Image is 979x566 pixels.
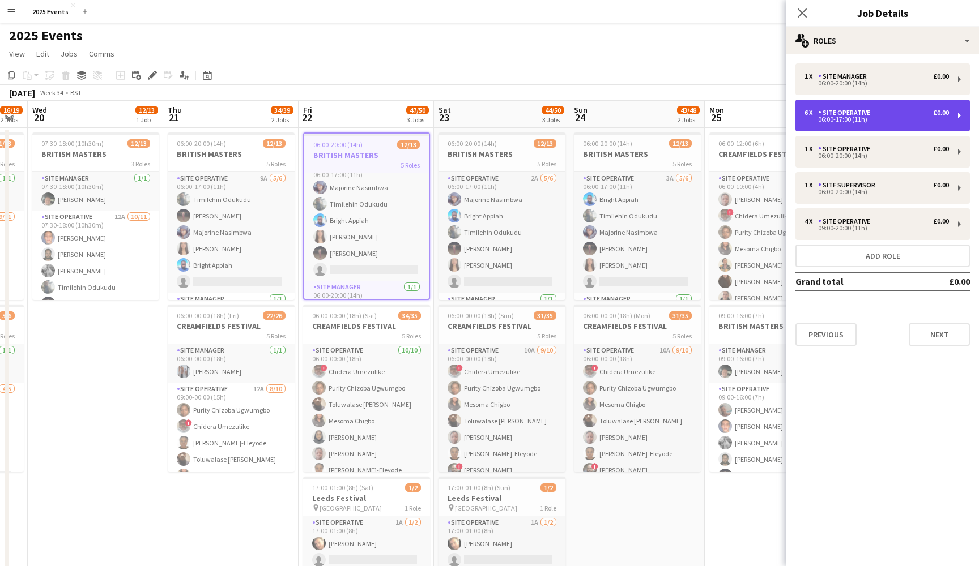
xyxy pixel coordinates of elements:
span: 24 [572,111,588,124]
app-card-role: Site Operative12A10/1107:30-18:00 (10h30m)[PERSON_NAME][PERSON_NAME][PERSON_NAME]Timilehin Odukud... [32,211,159,413]
div: 09:00-20:00 (11h) [805,225,949,231]
span: 5 Roles [402,332,421,340]
button: Previous [795,323,857,346]
a: Edit [32,46,54,61]
app-card-role: Site Operative10/1006:00-10:00 (4h)[PERSON_NAME]!Chidera UmezulikePurity Chizoba UgwumgboMesoma C... [709,172,836,358]
app-card-role: Site Operative10/1006:00-00:00 (18h)!Chidera UmezulikePurity Chizoba UgwumgboToluwalase [PERSON_N... [303,344,430,530]
app-card-role: Site Manager1/1 [439,293,565,331]
span: 06:00-20:00 (14h) [583,139,632,148]
app-job-card: 06:00-00:00 (18h) (Fri)22/26CREAMFIELDS FESTIVAL5 RolesSite Manager1/106:00-00:00 (18h)[PERSON_NA... [168,305,295,472]
h3: BRITISH MASTERS [32,149,159,159]
h3: BRITISH MASTERS [304,150,429,160]
span: Jobs [61,49,78,59]
app-card-role: Site Manager1/1 [574,293,701,331]
span: 17:00-01:00 (8h) (Sun) [448,483,510,492]
div: 06:00-00:00 (18h) (Mon)31/35CREAMFIELDS FESTIVAL5 RolesSite Operative10A9/1006:00-00:00 (18h)!Chi... [574,305,701,472]
span: Mon [709,105,724,115]
span: 12/13 [135,106,158,114]
app-card-role: Site Operative10A9/1006:00-00:00 (18h)!Chidera UmezulikePurity Chizoba UgwumgboMesoma ChigboToluw... [439,344,565,530]
app-job-card: 06:00-00:00 (18h) (Sun)31/35CREAMFIELDS FESTIVAL5 RolesSite Operative10A9/1006:00-00:00 (18h)!Chi... [439,305,565,472]
a: Comms [84,46,119,61]
span: 20 [31,111,47,124]
button: 2025 Events [23,1,78,23]
span: 5 Roles [537,160,556,168]
span: [GEOGRAPHIC_DATA] [320,504,382,512]
div: 2 Jobs [271,115,293,124]
h3: BRITISH MASTERS [168,149,295,159]
span: ! [185,419,192,426]
app-card-role: Site Operative1A5/606:00-17:00 (11h)Majorine NasimbwaTimilehin OdukuduBright Appiah[PERSON_NAME][... [304,160,429,281]
div: 1 x [805,181,818,189]
app-job-card: 06:00-00:00 (18h) (Sat)34/35CREAMFIELDS FESTIVAL5 RolesSite Operative10/1006:00-00:00 (18h)!Chide... [303,305,430,472]
span: 1 Role [540,504,556,512]
h3: BRITISH MASTERS [574,149,701,159]
span: 12/13 [263,139,286,148]
span: 12/13 [397,140,420,149]
app-job-card: 06:00-20:00 (14h)12/13BRITISH MASTERS5 RolesSite Operative9A5/606:00-17:00 (11h)Timilehin Odukudu... [168,132,295,300]
a: Jobs [56,46,82,61]
span: 06:00-20:00 (14h) [313,140,363,149]
app-card-role: Site Manager1/106:00-00:00 (18h)[PERSON_NAME] [168,344,295,383]
span: 5 Roles [672,160,692,168]
app-card-role: Site Manager1/107:30-18:00 (10h30m)[PERSON_NAME] [32,172,159,211]
app-card-role: Site Manager1/109:00-16:00 (7h)[PERSON_NAME] [709,344,836,383]
div: 06:00-20:00 (14h)12/13BRITISH MASTERS5 RolesSite Operative1A5/606:00-17:00 (11h)Majorine Nasimbwa... [303,132,430,300]
span: 12/13 [534,139,556,148]
div: 4 x [805,217,818,225]
div: BST [70,88,82,97]
span: 1/2 [405,483,421,492]
span: 44/50 [542,106,564,114]
span: 22/26 [263,311,286,320]
span: Sat [439,105,451,115]
span: 31/35 [534,311,556,320]
span: 06:00-20:00 (14h) [177,139,226,148]
span: 06:00-00:00 (18h) (Fri) [177,311,239,320]
div: Site Operative [818,145,875,153]
h3: CREAMFIELDS FESTIVAL [439,321,565,331]
span: 47/50 [406,106,429,114]
span: Thu [168,105,182,115]
h3: Leeds Festival [303,493,430,503]
span: 23 [437,111,451,124]
app-card-role: Site Operative3A5/606:00-17:00 (11h)Bright AppiahTimilehin OdukuduMajorine Nasimbwa[PERSON_NAME][... [574,172,701,293]
div: 1 Job [136,115,158,124]
span: ! [727,209,734,216]
span: Edit [36,49,49,59]
div: £0.00 [933,217,949,225]
app-card-role: Site Operative2A5/606:00-17:00 (11h)Majorine NasimbwaBright AppiahTimilehin Odukudu[PERSON_NAME][... [439,172,565,293]
span: [GEOGRAPHIC_DATA] [455,504,517,512]
td: £0.00 [916,272,970,290]
div: 1 x [805,145,818,153]
span: 5 Roles [401,161,420,169]
span: 5 Roles [672,332,692,340]
span: ! [591,365,598,371]
span: 07:30-18:00 (10h30m) [41,139,104,148]
a: View [5,46,29,61]
span: ! [321,365,327,371]
span: 12/13 [669,139,692,148]
span: 5 Roles [537,332,556,340]
app-job-card: 06:00-20:00 (14h)12/13BRITISH MASTERS5 RolesSite Operative2A5/606:00-17:00 (11h)Majorine Nasimbwa... [439,132,565,300]
button: Next [909,323,970,346]
div: 06:00-20:00 (14h) [805,80,949,86]
div: 6 x [805,109,818,117]
div: 06:00-12:00 (6h)13/13CREAMFIELDS FESTIVAL3 RolesSite Operative10/1006:00-10:00 (4h)[PERSON_NAME]!... [709,132,836,300]
app-job-card: 09:00-16:00 (7h)7/7BRITISH MASTERS2 RolesSite Manager1/109:00-16:00 (7h)[PERSON_NAME]Site Operati... [709,305,836,472]
div: 2 Jobs [678,115,699,124]
div: Site Supervisor [818,181,880,189]
div: £0.00 [933,145,949,153]
app-job-card: 07:30-18:00 (10h30m)12/13BRITISH MASTERS3 RolesSite Manager1/107:30-18:00 (10h30m)[PERSON_NAME]Si... [32,132,159,300]
span: 06:00-00:00 (18h) (Mon) [583,311,650,320]
div: 06:00-20:00 (14h) [805,153,949,158]
app-card-role: Site Operative6/609:00-16:00 (7h)[PERSON_NAME][PERSON_NAME][PERSON_NAME][PERSON_NAME][PERSON_NAME] [709,383,836,503]
h3: BRITISH MASTERS [439,149,565,159]
span: 31/35 [669,311,692,320]
h3: CREAMFIELDS FESTIVAL [574,321,701,331]
h1: 2025 Events [9,27,83,44]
